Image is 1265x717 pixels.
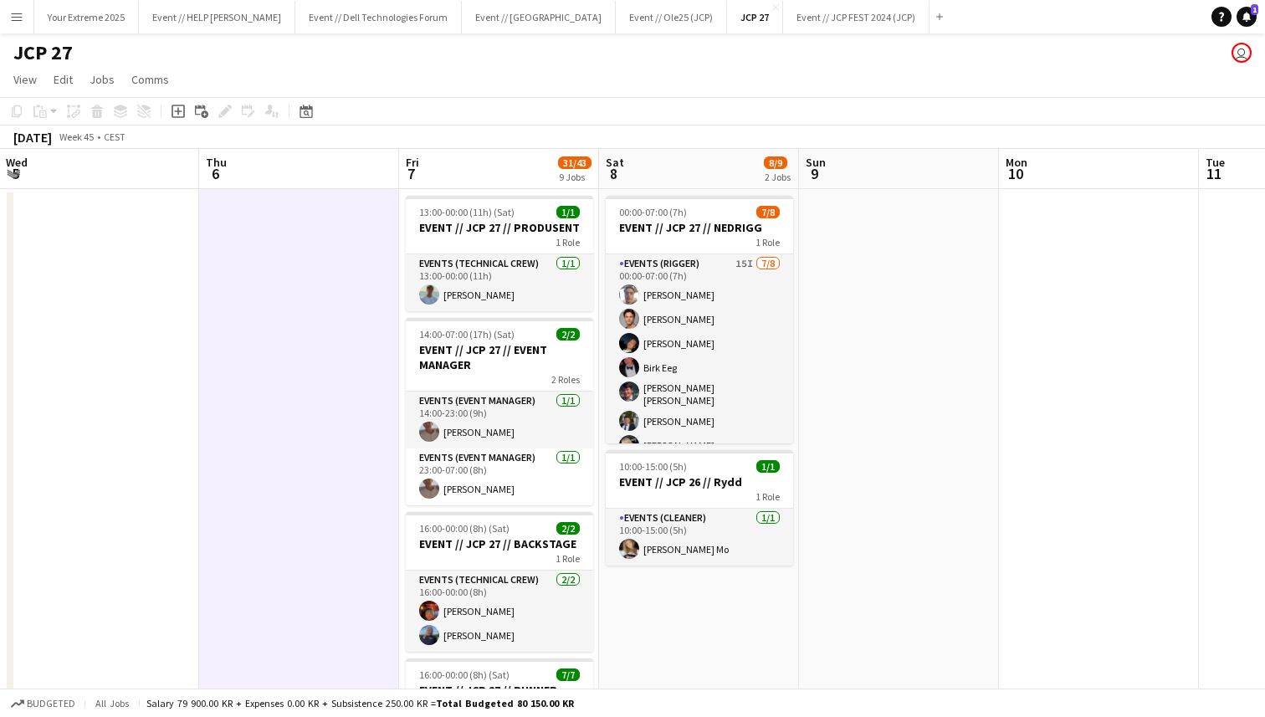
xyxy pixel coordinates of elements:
button: Event // Dell Technologies Forum [295,1,462,33]
a: Jobs [83,69,121,90]
span: 13:00-00:00 (11h) (Sat) [419,206,515,218]
span: Total Budgeted 80 150.00 KR [436,697,574,709]
button: Event // HELP [PERSON_NAME] [139,1,295,33]
app-job-card: 16:00-00:00 (8h) (Sat)2/2EVENT // JCP 27 // BACKSTAGE1 RoleEvents (Technical Crew)2/216:00-00:00 ... [406,512,593,652]
span: Jobs [90,72,115,87]
span: 1 [1251,4,1258,15]
span: Comms [131,72,169,87]
a: 1 [1237,7,1257,27]
a: Comms [125,69,176,90]
app-user-avatar: Lars Songe [1232,43,1252,63]
span: 7/7 [556,668,580,681]
button: Event // [GEOGRAPHIC_DATA] [462,1,616,33]
span: 5 [3,164,28,183]
span: 9 [803,164,826,183]
button: Budgeted [8,694,78,713]
div: CEST [104,131,125,143]
app-job-card: 13:00-00:00 (11h) (Sat)1/1EVENT // JCP 27 // PRODUSENT1 RoleEvents (Technical Crew)1/113:00-00:00... [406,196,593,311]
span: 1/1 [756,460,780,473]
span: 1 Role [556,552,580,565]
div: Salary 79 900.00 KR + Expenses 0.00 KR + Subsistence 250.00 KR = [146,697,574,709]
span: 14:00-07:00 (17h) (Sat) [419,328,515,341]
span: Tue [1206,155,1225,170]
app-card-role: Events (Event Manager)1/114:00-23:00 (9h)[PERSON_NAME] [406,392,593,448]
app-card-role: Events (Cleaner)1/110:00-15:00 (5h)[PERSON_NAME] Mo [606,509,793,566]
span: Wed [6,155,28,170]
span: 2/2 [556,328,580,341]
a: Edit [47,69,79,90]
app-job-card: 14:00-07:00 (17h) (Sat)2/2EVENT // JCP 27 // EVENT MANAGER2 RolesEvents (Event Manager)1/114:00-2... [406,318,593,505]
span: 00:00-07:00 (7h) [619,206,687,218]
span: Sun [806,155,826,170]
h1: JCP 27 [13,40,73,65]
span: Mon [1006,155,1027,170]
app-card-role: Events (Event Manager)1/123:00-07:00 (8h)[PERSON_NAME] [406,448,593,505]
span: Week 45 [55,131,97,143]
span: Budgeted [27,698,75,709]
span: 10:00-15:00 (5h) [619,460,687,473]
h3: EVENT // JCP 27 // EVENT MANAGER [406,342,593,372]
h3: EVENT // JCP 27 // NEDRIGG [606,220,793,235]
span: 2 Roles [551,373,580,386]
span: 31/43 [558,156,592,169]
span: 16:00-00:00 (8h) (Sat) [419,522,510,535]
span: 10 [1003,164,1027,183]
span: 1/1 [556,206,580,218]
span: Fri [406,155,419,170]
div: 2 Jobs [765,171,791,183]
span: 11 [1203,164,1225,183]
span: Sat [606,155,624,170]
span: 6 [203,164,227,183]
app-job-card: 10:00-15:00 (5h)1/1EVENT // JCP 26 // Rydd1 RoleEvents (Cleaner)1/110:00-15:00 (5h)[PERSON_NAME] Mo [606,450,793,566]
h3: EVENT // JCP 27 // RUNNER [406,683,593,698]
app-card-role: Events (Technical Crew)1/113:00-00:00 (11h)[PERSON_NAME] [406,254,593,311]
app-card-role: Events (Technical Crew)2/216:00-00:00 (8h)[PERSON_NAME][PERSON_NAME] [406,571,593,652]
a: View [7,69,44,90]
span: Edit [54,72,73,87]
h3: EVENT // JCP 26 // Rydd [606,474,793,489]
span: View [13,72,37,87]
span: 2/2 [556,522,580,535]
span: Thu [206,155,227,170]
span: All jobs [92,697,132,709]
span: 8 [603,164,624,183]
span: 1 Role [755,236,780,248]
button: Your Extreme 2025 [34,1,139,33]
span: 8/9 [764,156,787,169]
button: JCP 27 [727,1,783,33]
app-job-card: 00:00-07:00 (7h)7/8EVENT // JCP 27 // NEDRIGG1 RoleEvents (Rigger)15I7/800:00-07:00 (7h)[PERSON_N... [606,196,793,443]
div: 9 Jobs [559,171,591,183]
div: [DATE] [13,129,52,146]
button: Event // Ole25 (JCP) [616,1,727,33]
span: 7 [403,164,419,183]
h3: EVENT // JCP 27 // PRODUSENT [406,220,593,235]
span: 1 Role [755,490,780,503]
span: 1 Role [556,236,580,248]
h3: EVENT // JCP 27 // BACKSTAGE [406,536,593,551]
span: 7/8 [756,206,780,218]
app-card-role: Events (Rigger)15I7/800:00-07:00 (7h)[PERSON_NAME][PERSON_NAME][PERSON_NAME]Birk Eeg[PERSON_NAME]... [606,254,793,486]
button: Event // JCP FEST 2024 (JCP) [783,1,930,33]
span: 16:00-00:00 (8h) (Sat) [419,668,510,681]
